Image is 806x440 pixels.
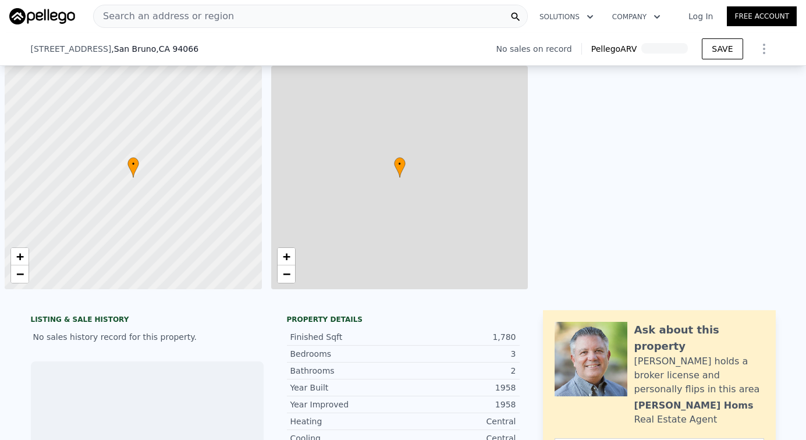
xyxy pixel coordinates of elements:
button: SAVE [702,38,743,59]
div: Finished Sqft [290,331,403,343]
div: No sales history record for this property. [31,327,264,347]
div: Ask about this property [634,322,764,354]
span: [STREET_ADDRESS] [31,43,112,55]
img: Pellego [9,8,75,24]
span: , CA 94066 [156,44,198,54]
span: + [16,249,24,264]
span: • [394,159,406,169]
div: 1958 [403,399,516,410]
div: 2 [403,365,516,377]
span: Pellego ARV [591,43,642,55]
span: − [16,267,24,281]
div: No sales on record [496,43,581,55]
div: • [127,157,139,178]
button: Company [603,6,670,27]
div: 1,780 [403,331,516,343]
div: Bedrooms [290,348,403,360]
div: Central [403,416,516,427]
span: Search an address or region [94,9,234,23]
button: Show Options [752,37,776,61]
div: Property details [287,315,520,324]
div: 3 [403,348,516,360]
span: + [282,249,290,264]
div: [PERSON_NAME] Homs [634,399,754,413]
a: Zoom in [11,248,29,265]
div: [PERSON_NAME] holds a broker license and personally flips in this area [634,354,764,396]
span: − [282,267,290,281]
div: Bathrooms [290,365,403,377]
a: Zoom in [278,248,295,265]
button: Solutions [530,6,603,27]
div: Real Estate Agent [634,413,718,427]
a: Free Account [727,6,797,26]
div: Year Built [290,382,403,393]
div: Heating [290,416,403,427]
div: Year Improved [290,399,403,410]
a: Log In [674,10,727,22]
a: Zoom out [11,265,29,283]
div: 1958 [403,382,516,393]
div: LISTING & SALE HISTORY [31,315,264,327]
a: Zoom out [278,265,295,283]
span: • [127,159,139,169]
div: • [394,157,406,178]
span: , San Bruno [111,43,198,55]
